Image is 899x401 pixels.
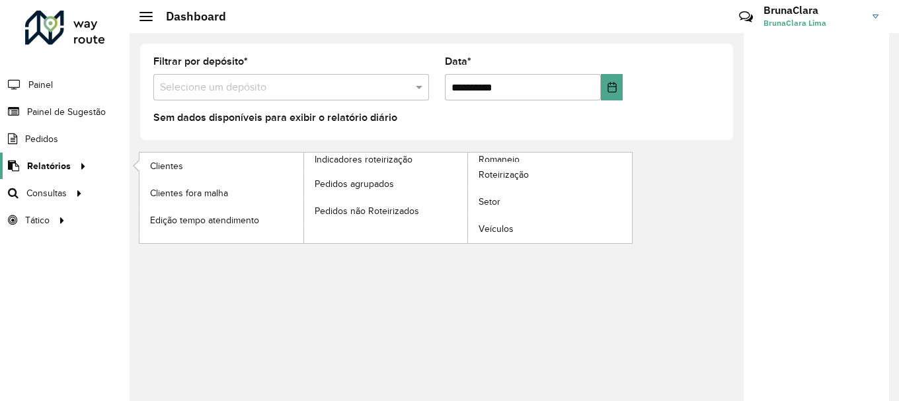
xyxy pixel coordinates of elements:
label: Filtrar por depósito [153,54,248,69]
a: Pedidos agrupados [304,170,468,197]
a: Contato Rápido [732,3,760,31]
span: Pedidos agrupados [315,177,394,191]
a: Veículos [468,216,632,242]
a: Setor [468,189,632,215]
span: Roteirização [479,168,529,182]
span: Pedidos [25,132,58,146]
h2: Dashboard [153,9,226,24]
label: Sem dados disponíveis para exibir o relatório diário [153,110,397,126]
h3: BrunaClara [763,4,863,17]
span: Relatórios [27,159,71,173]
span: Edição tempo atendimento [150,213,259,227]
span: BrunaClara Lima [763,17,863,29]
span: Setor [479,195,500,209]
a: Roteirização [468,162,632,188]
a: Pedidos não Roteirizados [304,198,468,224]
a: Romaneio [304,153,633,243]
span: Painel [28,78,53,92]
span: Tático [25,213,50,227]
span: Painel de Sugestão [27,105,106,119]
span: Clientes [150,159,183,173]
label: Data [445,54,471,69]
span: Romaneio [479,153,520,166]
button: Choose Date [601,74,623,100]
span: Indicadores roteirização [315,153,412,166]
a: Clientes fora malha [139,180,303,206]
span: Pedidos não Roteirizados [315,204,419,218]
a: Indicadores roteirização [139,153,468,243]
span: Veículos [479,222,514,236]
a: Clientes [139,153,303,179]
span: Consultas [26,186,67,200]
a: Edição tempo atendimento [139,207,303,233]
span: Clientes fora malha [150,186,228,200]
